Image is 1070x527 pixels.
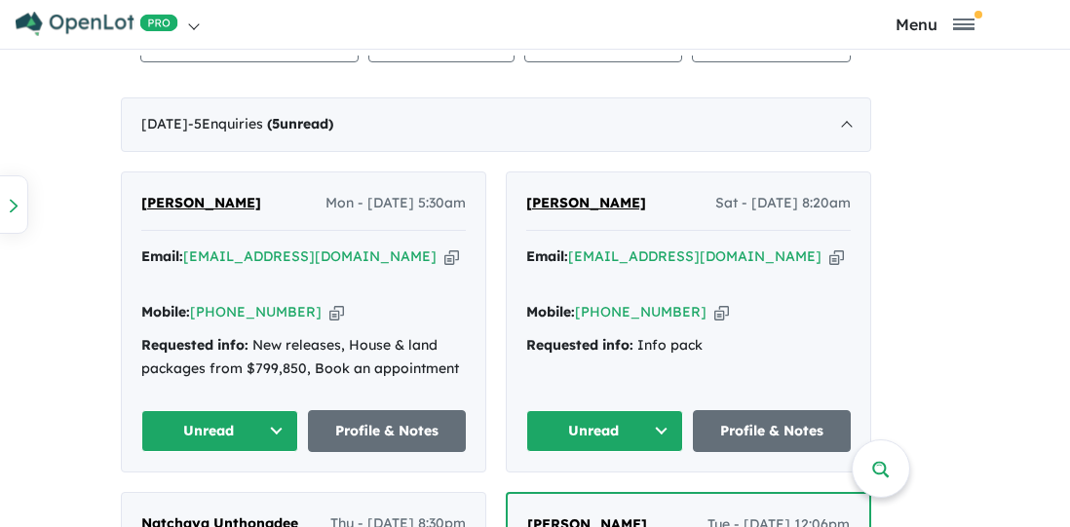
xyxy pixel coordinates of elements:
[575,303,707,320] a: [PHONE_NUMBER]
[714,302,729,322] button: Copy
[526,194,646,211] span: [PERSON_NAME]
[272,115,280,132] span: 5
[141,303,190,320] strong: Mobile:
[121,97,871,152] div: [DATE]
[141,247,183,265] strong: Email:
[693,410,851,452] a: Profile & Notes
[526,303,575,320] strong: Mobile:
[16,12,178,36] img: Openlot PRO Logo White
[444,246,459,267] button: Copy
[188,115,333,132] span: - 5 Enquir ies
[141,194,261,211] span: [PERSON_NAME]
[141,410,299,452] button: Unread
[141,334,466,381] div: New releases, House & land packages from $799,850, Book an appointment
[829,246,844,267] button: Copy
[267,115,333,132] strong: ( unread)
[325,192,466,215] span: Mon - [DATE] 5:30am
[308,410,466,452] a: Profile & Notes
[805,15,1065,33] button: Toggle navigation
[329,302,344,322] button: Copy
[526,192,646,215] a: [PERSON_NAME]
[141,336,248,354] strong: Requested info:
[190,303,322,320] a: [PHONE_NUMBER]
[526,410,684,452] button: Unread
[526,334,851,358] div: Info pack
[183,247,437,265] a: [EMAIL_ADDRESS][DOMAIN_NAME]
[715,192,851,215] span: Sat - [DATE] 8:20am
[568,247,822,265] a: [EMAIL_ADDRESS][DOMAIN_NAME]
[526,336,633,354] strong: Requested info:
[526,247,568,265] strong: Email:
[141,192,261,215] a: [PERSON_NAME]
